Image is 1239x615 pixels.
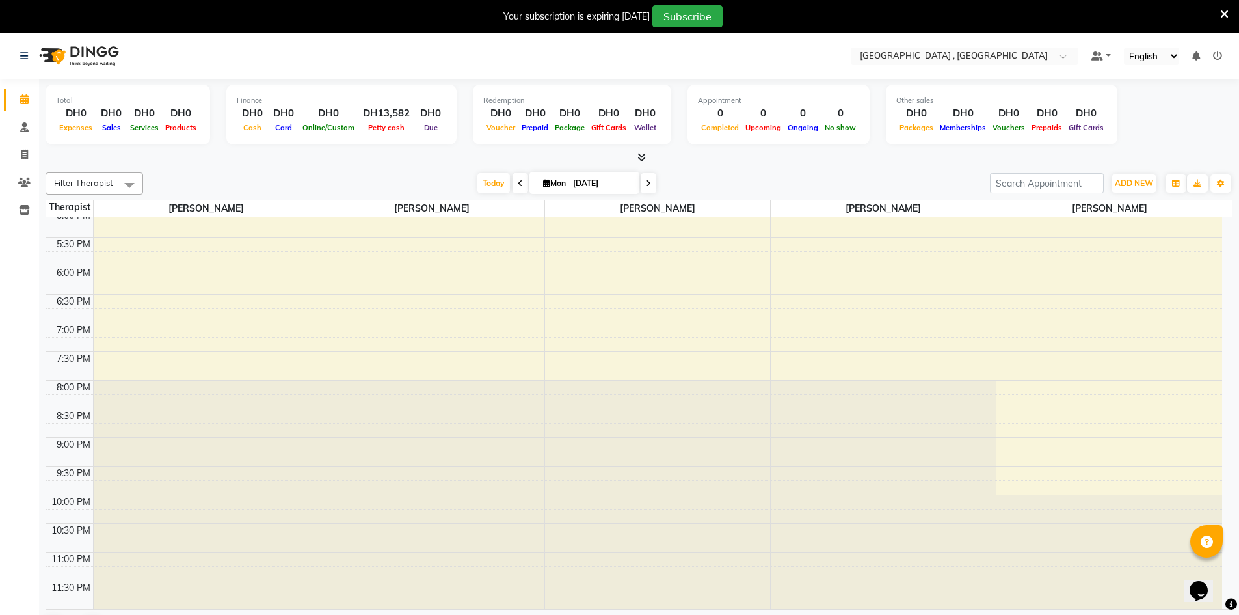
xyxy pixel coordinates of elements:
[237,95,446,106] div: Finance
[742,123,784,132] span: Upcoming
[552,123,588,132] span: Package
[237,106,268,121] div: DH0
[54,467,93,480] div: 9:30 PM
[54,238,93,251] div: 5:30 PM
[698,106,742,121] div: 0
[937,123,989,132] span: Memberships
[94,200,319,217] span: [PERSON_NAME]
[483,123,518,132] span: Voucher
[358,106,415,121] div: DH13,582
[1115,178,1153,188] span: ADD NEW
[299,123,358,132] span: Online/Custom
[588,106,630,121] div: DH0
[483,106,518,121] div: DH0
[698,123,742,132] span: Completed
[896,95,1107,106] div: Other sales
[127,123,162,132] span: Services
[896,123,937,132] span: Packages
[518,106,552,121] div: DH0
[99,123,124,132] span: Sales
[54,295,93,308] div: 6:30 PM
[1065,106,1107,121] div: DH0
[1028,123,1065,132] span: Prepaids
[821,123,859,132] span: No show
[996,200,1222,217] span: [PERSON_NAME]
[268,106,299,121] div: DH0
[33,38,122,74] img: logo
[552,106,588,121] div: DH0
[54,352,93,366] div: 7:30 PM
[1028,106,1065,121] div: DH0
[96,106,127,121] div: DH0
[588,123,630,132] span: Gift Cards
[821,106,859,121] div: 0
[56,95,200,106] div: Total
[54,266,93,280] div: 6:00 PM
[989,106,1028,121] div: DH0
[49,524,93,538] div: 10:30 PM
[631,123,659,132] span: Wallet
[415,106,446,121] div: DH0
[518,123,552,132] span: Prepaid
[1112,174,1156,193] button: ADD NEW
[54,323,93,337] div: 7:00 PM
[46,200,93,214] div: Therapist
[630,106,661,121] div: DH0
[54,178,113,188] span: Filter Therapist
[1065,123,1107,132] span: Gift Cards
[421,123,441,132] span: Due
[299,106,358,121] div: DH0
[54,438,93,452] div: 9:00 PM
[784,123,821,132] span: Ongoing
[1184,563,1226,602] iframe: chat widget
[319,200,544,217] span: [PERSON_NAME]
[569,174,634,193] input: 2025-09-01
[989,123,1028,132] span: Vouchers
[162,106,200,121] div: DH0
[742,106,784,121] div: 0
[127,106,162,121] div: DH0
[784,106,821,121] div: 0
[49,581,93,595] div: 11:30 PM
[503,10,650,23] div: Your subscription is expiring [DATE]
[240,123,265,132] span: Cash
[56,106,96,121] div: DH0
[937,106,989,121] div: DH0
[162,123,200,132] span: Products
[698,95,859,106] div: Appointment
[56,123,96,132] span: Expenses
[771,200,996,217] span: [PERSON_NAME]
[545,200,770,217] span: [PERSON_NAME]
[49,553,93,566] div: 11:00 PM
[540,178,569,188] span: Mon
[483,95,661,106] div: Redemption
[54,381,93,394] div: 8:00 PM
[652,5,723,27] button: Subscribe
[365,123,408,132] span: Petty cash
[990,173,1104,193] input: Search Appointment
[896,106,937,121] div: DH0
[49,495,93,509] div: 10:00 PM
[477,173,510,193] span: Today
[54,409,93,423] div: 8:30 PM
[272,123,295,132] span: Card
